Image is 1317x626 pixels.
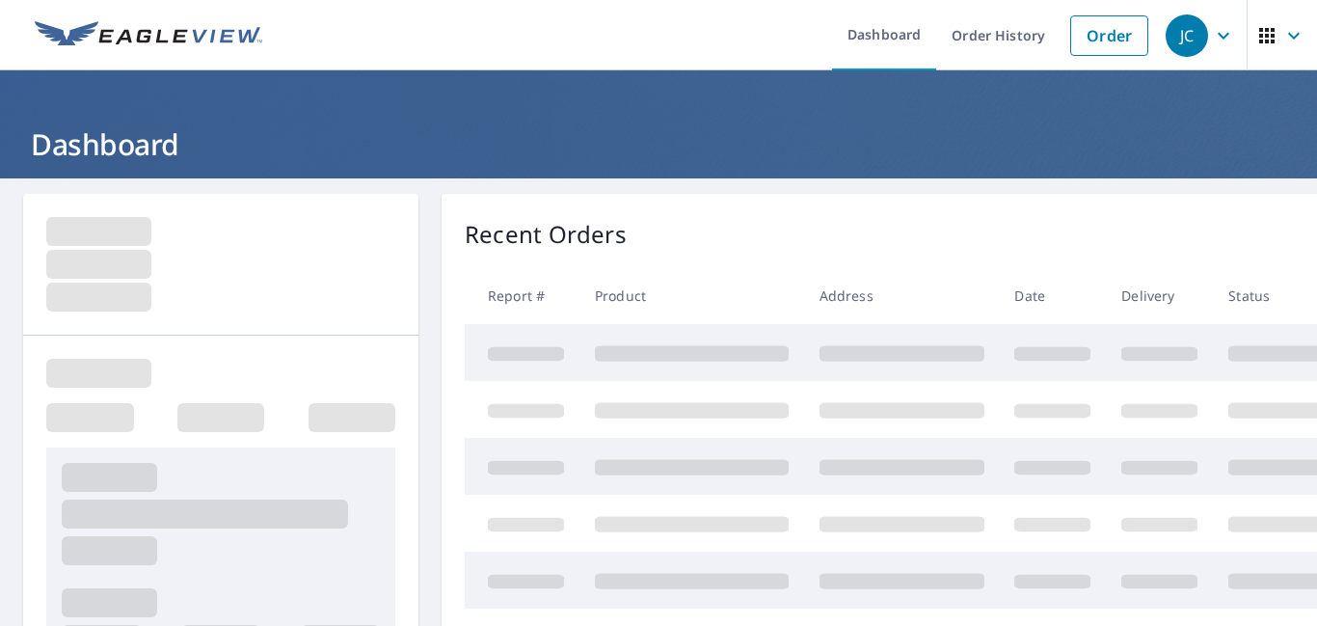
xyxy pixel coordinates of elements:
th: Address [804,267,1000,324]
p: Recent Orders [465,217,627,252]
th: Report # [465,267,579,324]
th: Product [579,267,804,324]
div: JC [1166,14,1208,57]
img: EV Logo [35,21,262,50]
th: Delivery [1106,267,1213,324]
a: Order [1070,15,1148,56]
h1: Dashboard [23,124,1294,164]
th: Date [999,267,1106,324]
